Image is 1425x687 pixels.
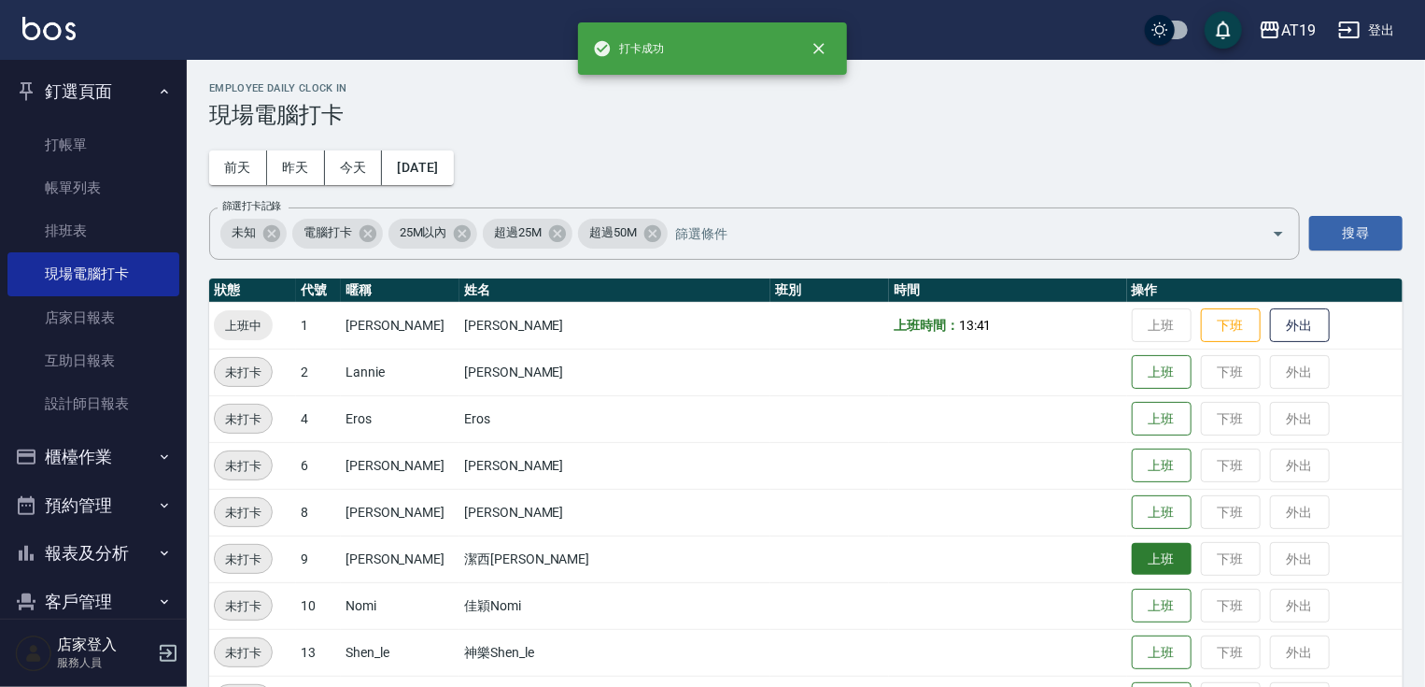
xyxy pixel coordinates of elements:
[1263,219,1293,249] button: Open
[593,39,664,58] span: 打卡成功
[296,442,341,489] td: 6
[483,223,553,242] span: 超過25M
[459,279,770,303] th: 姓名
[209,279,296,303] th: 狀態
[7,67,179,116] button: 釘選頁面
[670,217,1239,250] input: 篩選條件
[325,150,383,185] button: 今天
[7,339,179,382] a: 互助日報表
[1281,19,1316,42] div: AT19
[57,636,152,654] h5: 店家登入
[388,223,459,242] span: 25M以內
[1132,589,1192,623] button: 上班
[7,123,179,166] a: 打帳單
[220,219,287,249] div: 未知
[1270,308,1330,343] button: 外出
[209,102,1403,128] h3: 現場電腦打卡
[215,643,272,663] span: 未打卡
[341,582,459,629] td: Nomi
[1132,402,1192,437] button: 上班
[341,349,459,395] td: Lannie
[341,302,459,349] td: [PERSON_NAME]
[1251,11,1323,50] button: AT19
[1132,495,1192,530] button: 上班
[1132,636,1192,670] button: 上班
[215,456,272,476] span: 未打卡
[388,219,478,249] div: 25M以內
[459,442,770,489] td: [PERSON_NAME]
[1132,449,1192,483] button: 上班
[459,629,770,676] td: 神樂Shen_le
[7,433,179,481] button: 櫃檯作業
[296,302,341,349] td: 1
[222,199,281,213] label: 篩選打卡記錄
[267,150,325,185] button: 昨天
[296,395,341,442] td: 4
[1132,355,1192,390] button: 上班
[959,318,992,333] span: 13:41
[7,529,179,578] button: 報表及分析
[7,296,179,339] a: 店家日報表
[296,349,341,395] td: 2
[7,209,179,252] a: 排班表
[770,279,889,303] th: 班別
[798,28,839,69] button: close
[7,481,179,530] button: 預約管理
[459,349,770,395] td: [PERSON_NAME]
[7,166,179,209] a: 帳單列表
[7,382,179,425] a: 設計師日報表
[341,279,459,303] th: 暱稱
[341,442,459,489] td: [PERSON_NAME]
[341,536,459,582] td: [PERSON_NAME]
[1331,13,1403,48] button: 登出
[215,409,272,429] span: 未打卡
[1201,308,1261,343] button: 下班
[215,363,272,382] span: 未打卡
[578,219,668,249] div: 超過50M
[15,635,52,672] img: Person
[296,582,341,629] td: 10
[215,596,272,616] span: 未打卡
[459,302,770,349] td: [PERSON_NAME]
[209,82,1403,94] h2: Employee Daily Clock In
[889,279,1127,303] th: 時間
[220,223,267,242] span: 未知
[7,252,179,295] a: 現場電腦打卡
[483,219,572,249] div: 超過25M
[1309,216,1403,250] button: 搜尋
[1127,279,1403,303] th: 操作
[215,550,272,569] span: 未打卡
[57,654,152,671] p: 服務人員
[459,489,770,536] td: [PERSON_NAME]
[296,536,341,582] td: 9
[459,536,770,582] td: 潔西[PERSON_NAME]
[578,223,648,242] span: 超過50M
[341,395,459,442] td: Eros
[382,150,453,185] button: [DATE]
[7,578,179,626] button: 客戶管理
[214,316,273,336] span: 上班中
[894,318,959,333] b: 上班時間：
[292,219,383,249] div: 電腦打卡
[296,279,341,303] th: 代號
[22,17,76,40] img: Logo
[1132,543,1192,576] button: 上班
[215,503,272,522] span: 未打卡
[296,489,341,536] td: 8
[292,223,363,242] span: 電腦打卡
[1205,11,1242,49] button: save
[459,582,770,629] td: 佳穎Nomi
[209,150,267,185] button: 前天
[459,395,770,442] td: Eros
[341,629,459,676] td: Shen_le
[296,629,341,676] td: 13
[341,489,459,536] td: [PERSON_NAME]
